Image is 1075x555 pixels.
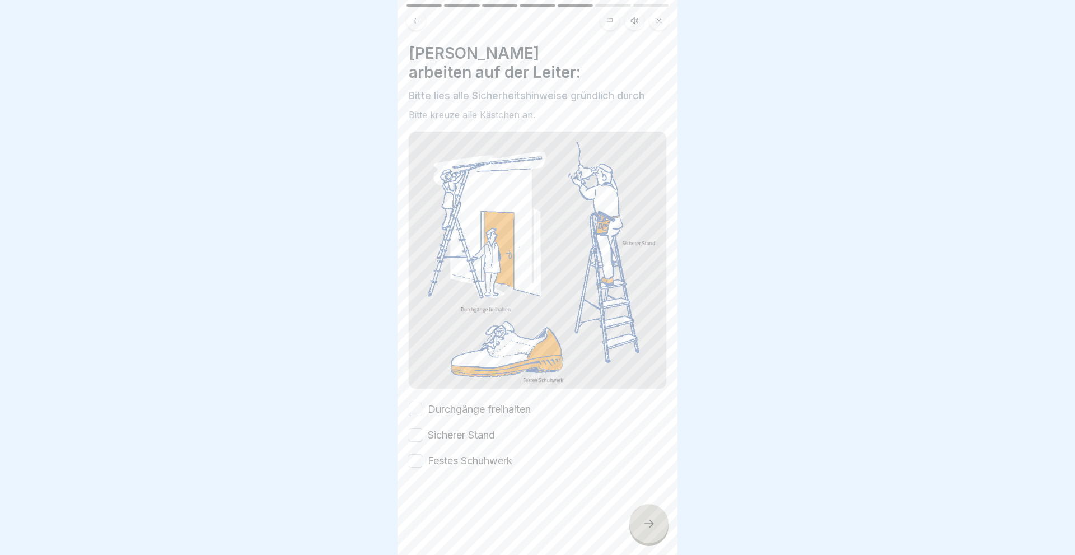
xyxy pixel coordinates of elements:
h4: [PERSON_NAME] arbeiten auf der Leiter: [409,44,666,82]
p: Bitte lies alle Sicherheitshinweise gründlich durch [409,88,666,103]
label: Festes Schuhwerk [428,454,512,468]
div: Bitte kreuze alle Kästchen an. [409,110,666,120]
label: Durchgänge freihalten [428,402,531,417]
label: Sicherer Stand [428,428,495,442]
